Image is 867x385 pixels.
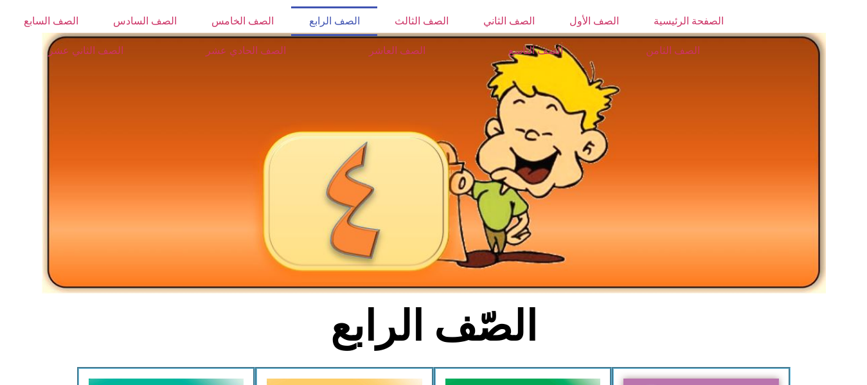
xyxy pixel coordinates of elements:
[221,301,646,352] h2: الصّف الرابع
[552,6,636,36] a: الصف الأول
[165,36,328,66] a: الصف الحادي عشر
[6,36,165,66] a: الصف الثاني عشر
[194,6,291,36] a: الصف الخامس
[328,36,467,66] a: الصف العاشر
[377,6,466,36] a: الصف الثالث
[636,6,741,36] a: الصفحة الرئيسية
[604,36,741,66] a: الصف الثامن
[6,6,96,36] a: الصف السابع
[467,36,604,66] a: الصف التاسع
[291,6,377,36] a: الصف الرابع
[466,6,552,36] a: الصف الثاني
[96,6,194,36] a: الصف السادس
